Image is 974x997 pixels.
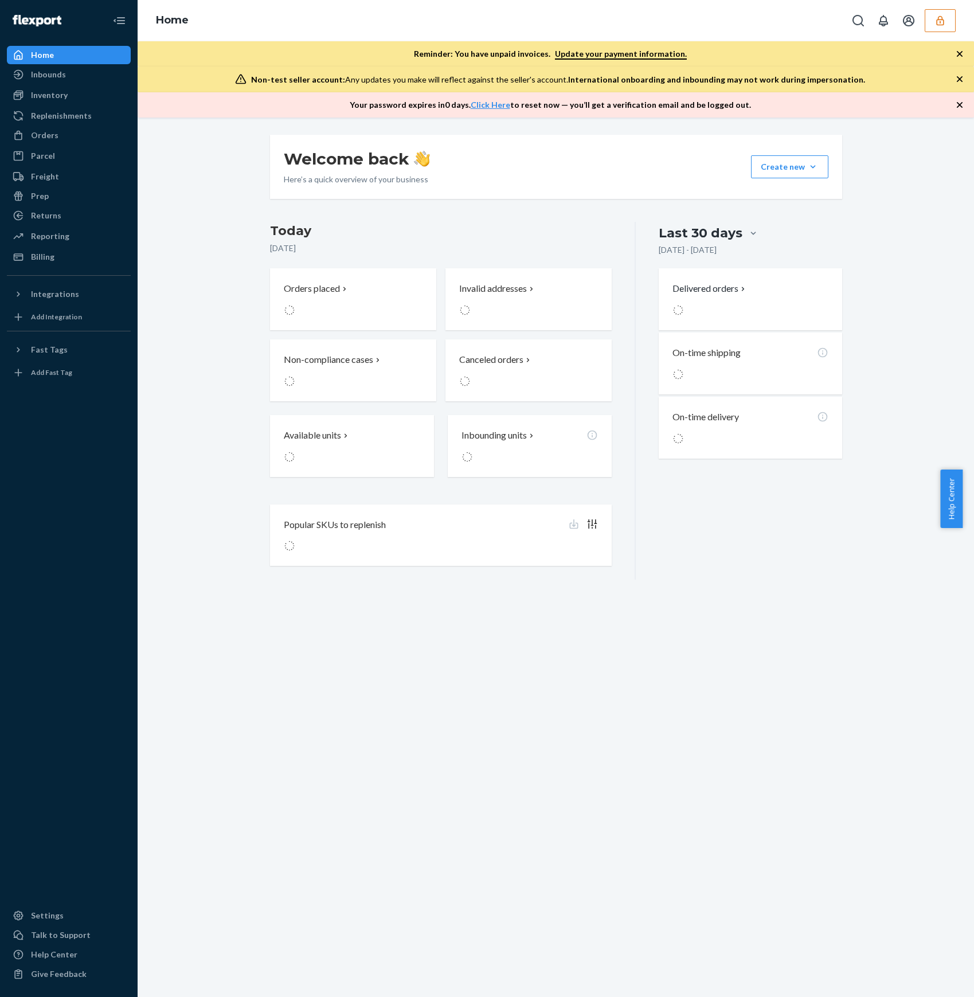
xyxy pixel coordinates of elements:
a: Home [7,46,131,64]
div: Prep [31,190,49,202]
h3: Today [270,222,612,240]
a: Help Center [7,945,131,964]
button: Close Navigation [108,9,131,32]
div: Reporting [31,230,69,242]
div: Talk to Support [31,929,91,941]
ol: breadcrumbs [147,4,198,37]
img: Flexport logo [13,15,61,26]
p: On-time shipping [672,346,741,359]
a: Add Integration [7,308,131,326]
button: Available units [270,415,434,477]
button: Create new [751,155,828,178]
button: Orders placed [270,268,436,330]
a: Billing [7,248,131,266]
p: Inbounding units [461,429,527,442]
div: Replenishments [31,110,92,122]
img: hand-wave emoji [414,151,430,167]
p: Here’s a quick overview of your business [284,174,430,185]
a: Returns [7,206,131,225]
button: Fast Tags [7,341,131,359]
button: Invalid addresses [445,268,612,330]
span: Non-test seller account: [251,75,345,84]
button: Canceled orders [445,339,612,401]
div: Integrations [31,288,79,300]
div: Home [31,49,54,61]
div: Inbounds [31,69,66,80]
button: Open account menu [897,9,920,32]
div: Last 30 days [659,224,742,242]
div: Orders [31,130,58,141]
p: Orders placed [284,282,340,295]
button: Delivered orders [672,282,748,295]
div: Billing [31,251,54,263]
a: Inbounds [7,65,131,84]
div: Help Center [31,949,77,960]
p: Invalid addresses [459,282,527,295]
div: Inventory [31,89,68,101]
p: Popular SKUs to replenish [284,518,386,531]
span: International onboarding and inbounding may not work during impersonation. [568,75,865,84]
a: Inventory [7,86,131,104]
p: Available units [284,429,341,442]
a: Replenishments [7,107,131,125]
button: Give Feedback [7,965,131,983]
a: Parcel [7,147,131,165]
div: Parcel [31,150,55,162]
button: Integrations [7,285,131,303]
p: [DATE] - [DATE] [659,244,717,256]
div: Add Integration [31,312,82,322]
div: Freight [31,171,59,182]
p: On-time delivery [672,410,739,424]
a: Reporting [7,227,131,245]
a: Add Fast Tag [7,363,131,382]
div: Returns [31,210,61,221]
button: Open Search Box [847,9,870,32]
p: [DATE] [270,243,612,254]
a: Prep [7,187,131,205]
h1: Welcome back [284,148,430,169]
p: Reminder: You have unpaid invoices. [414,48,687,60]
a: Orders [7,126,131,144]
a: Settings [7,906,131,925]
p: Non-compliance cases [284,353,373,366]
button: Non-compliance cases [270,339,436,401]
a: Freight [7,167,131,186]
p: Canceled orders [459,353,523,366]
button: Inbounding units [448,415,612,477]
p: Your password expires in 0 days . to reset now — you’ll get a verification email and be logged out. [350,99,751,111]
button: Talk to Support [7,926,131,944]
div: Add Fast Tag [31,367,72,377]
a: Home [156,14,189,26]
div: Give Feedback [31,968,87,980]
a: Click Here [471,100,510,110]
a: Update your payment information. [555,49,687,60]
button: Open notifications [872,9,895,32]
button: Help Center [940,470,963,528]
div: Fast Tags [31,344,68,355]
div: Settings [31,910,64,921]
div: Any updates you make will reflect against the seller's account. [251,74,865,85]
